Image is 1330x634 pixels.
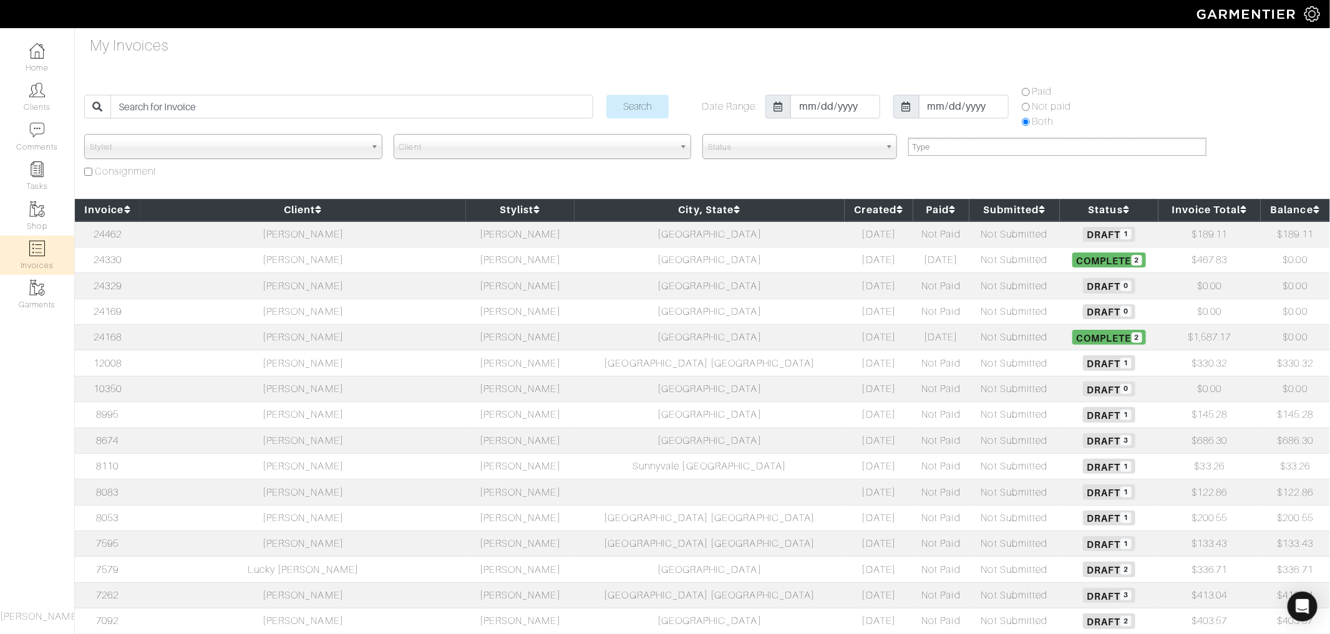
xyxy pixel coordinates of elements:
span: 1 [1120,461,1131,472]
img: reminder-icon-8004d30b9f0a5d33ae49ab947aed9ed385cf756f9e5892f1edd6e32f2345188e.png [29,161,45,177]
td: [DATE] [913,247,969,272]
td: Not Submitted [969,376,1060,401]
td: Not Submitted [969,479,1060,505]
td: $413.04 [1158,582,1261,608]
span: Stylist [90,135,366,160]
a: 8995 [96,409,119,420]
td: [PERSON_NAME] [466,505,575,531]
img: dashboard-icon-dbcd8f5a0b271acd01030246c82b418ddd0df26cd7fceb0bd07c9910d44c42f6.png [29,43,45,59]
td: $133.43 [1261,531,1330,557]
span: Draft [1083,278,1135,293]
td: [PERSON_NAME] [466,531,575,557]
td: [PERSON_NAME] [140,582,466,608]
a: Paid [926,204,956,216]
td: [GEOGRAPHIC_DATA] [575,273,845,299]
img: garments-icon-b7da505a4dc4fd61783c78ac3ca0ef83fa9d6f193b1c9dc38574b1d14d53ca28.png [29,280,45,295]
td: [PERSON_NAME] [140,505,466,531]
a: Status [1089,204,1130,216]
td: [GEOGRAPHIC_DATA] [575,428,845,453]
span: Draft [1083,613,1135,628]
td: [PERSON_NAME] [466,299,575,324]
span: Status [708,135,880,160]
td: $0.00 [1158,376,1261,401]
td: Lucky [PERSON_NAME] [140,557,466,582]
span: 1 [1120,358,1131,368]
img: comment-icon-a0a6a9ef722e966f86d9cbdc48e553b5cf19dbc54f86b18d962a5391bc8f6eb6.png [29,122,45,138]
a: 24329 [94,281,122,292]
a: Submitted [983,204,1046,216]
td: [PERSON_NAME] [466,325,575,350]
input: Search [606,95,669,118]
span: 1 [1120,229,1131,239]
a: Invoice [84,204,130,216]
td: [DATE] [845,582,913,608]
span: 2 [1120,616,1131,627]
td: [PERSON_NAME] [466,402,575,428]
span: Draft [1083,484,1135,499]
td: $0.00 [1261,325,1330,350]
a: 24169 [94,306,122,317]
td: Not Submitted [969,557,1060,582]
td: $686.30 [1158,428,1261,453]
span: 0 [1120,281,1131,291]
td: [GEOGRAPHIC_DATA] [GEOGRAPHIC_DATA] [575,505,845,531]
td: [PERSON_NAME] [140,247,466,272]
img: gear-icon-white-bd11855cb880d31180b6d7d6211b90ccbf57a29d726f0c71d8c61bd08dd39cc2.png [1304,6,1320,22]
td: $467.83 [1158,247,1261,272]
span: Draft [1083,562,1135,577]
td: [PERSON_NAME] [140,453,466,479]
td: [PERSON_NAME] [140,479,466,505]
td: $0.00 [1261,299,1330,324]
td: $330.32 [1158,350,1261,376]
span: Client [399,135,675,160]
label: Consignment [95,164,157,179]
a: 7262 [96,590,119,601]
td: [PERSON_NAME] [466,376,575,401]
td: $122.86 [1158,479,1261,505]
td: Not Submitted [969,402,1060,428]
span: 1 [1120,487,1131,497]
h4: My Invoices [90,37,169,55]
a: Balance [1271,204,1320,216]
img: garmentier-logo-header-white-b43fb05a5012e4ada735d5af1a66efaba907eab6374d6393d1fbf88cb4ef424d.png [1191,3,1304,25]
td: [GEOGRAPHIC_DATA] [575,247,845,272]
span: Draft [1083,407,1135,422]
td: Not Paid [913,376,969,401]
td: [PERSON_NAME] [140,273,466,299]
td: $686.30 [1261,428,1330,453]
td: $336.71 [1261,557,1330,582]
td: $0.00 [1158,273,1261,299]
td: [GEOGRAPHIC_DATA] [575,376,845,401]
td: [PERSON_NAME] [140,531,466,557]
span: Draft [1083,459,1135,474]
td: Not Submitted [969,608,1060,634]
label: Paid [1032,84,1052,99]
td: [DATE] [845,273,913,299]
td: Not Paid [913,221,969,247]
span: Draft [1083,511,1135,526]
td: $189.11 [1261,221,1330,247]
img: clients-icon-6bae9207a08558b7cb47a8932f037763ab4055f8c8b6bfacd5dc20c3e0201464.png [29,82,45,98]
td: [PERSON_NAME] [140,299,466,324]
td: [DATE] [845,557,913,582]
td: $0.00 [1261,247,1330,272]
span: Draft [1083,227,1135,242]
span: 0 [1120,384,1131,395]
td: [DATE] [845,531,913,557]
td: [GEOGRAPHIC_DATA] [575,299,845,324]
td: Not Paid [913,350,969,376]
td: $145.28 [1261,402,1330,428]
td: $145.28 [1158,402,1261,428]
td: [GEOGRAPHIC_DATA] [GEOGRAPHIC_DATA] [575,531,845,557]
td: $0.00 [1158,299,1261,324]
td: [PERSON_NAME] [466,453,575,479]
td: Not Submitted [969,221,1060,247]
td: [DATE] [845,350,913,376]
td: [GEOGRAPHIC_DATA] [575,557,845,582]
td: $403.57 [1261,608,1330,634]
td: Not Paid [913,479,969,505]
label: Date Range: [702,99,758,114]
td: [GEOGRAPHIC_DATA] [575,402,845,428]
span: 2 [1120,564,1131,575]
div: Open Intercom Messenger [1288,592,1318,622]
